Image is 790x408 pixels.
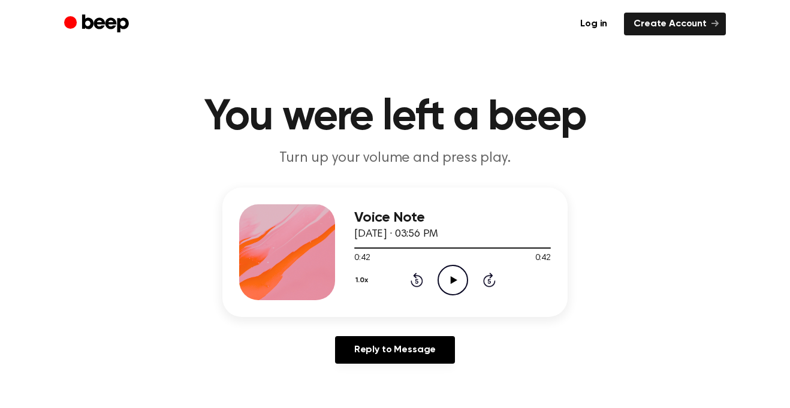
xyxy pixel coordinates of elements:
a: Beep [64,13,132,36]
button: 1.0x [354,270,373,291]
h3: Voice Note [354,210,551,226]
a: Create Account [624,13,726,35]
span: 0:42 [354,252,370,265]
span: [DATE] · 03:56 PM [354,229,438,240]
a: Log in [571,13,617,35]
span: 0:42 [535,252,551,265]
h1: You were left a beep [88,96,702,139]
a: Reply to Message [335,336,455,364]
p: Turn up your volume and press play. [165,149,625,168]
